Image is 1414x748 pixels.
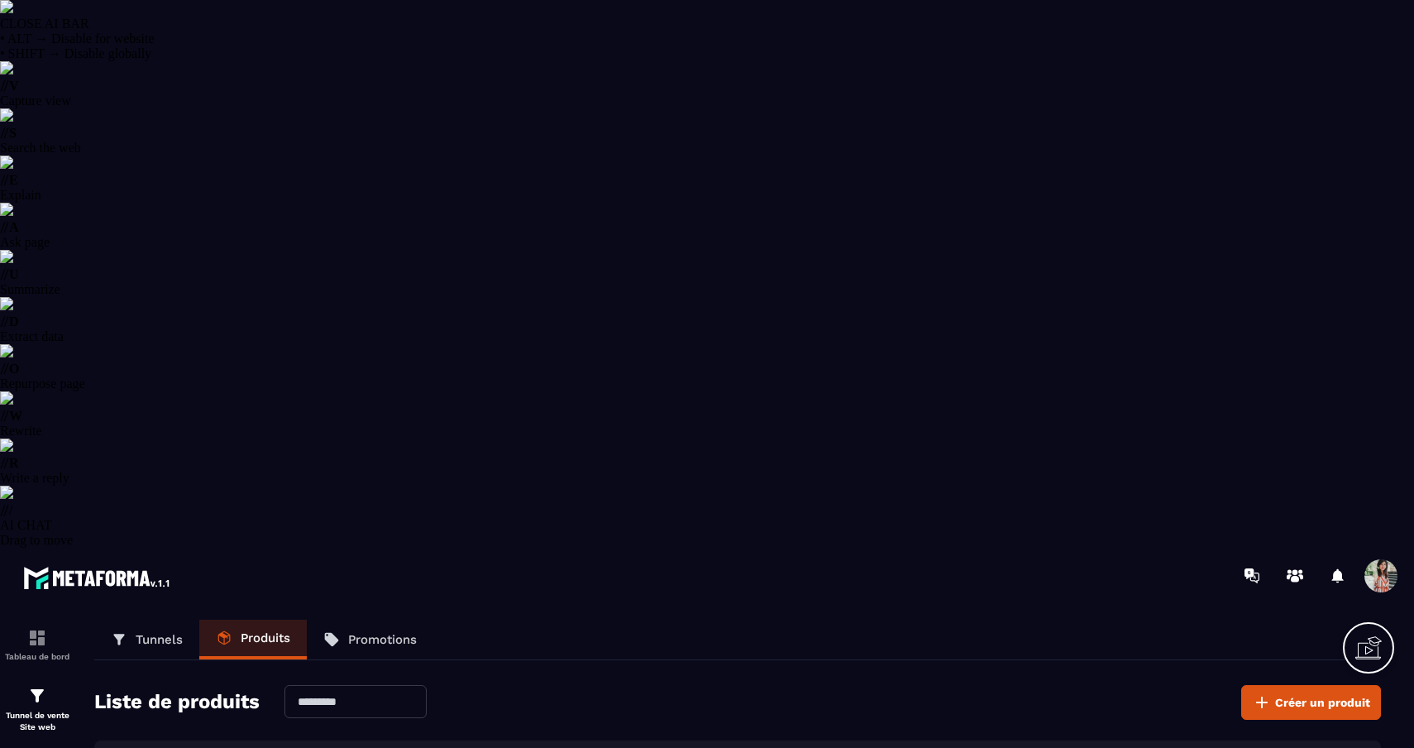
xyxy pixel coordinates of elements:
[199,620,307,659] a: Produits
[4,616,70,674] a: formationformationTableau de bord
[4,652,70,661] p: Tableau de bord
[94,620,199,659] a: Tunnels
[1275,694,1370,711] span: Créer un produit
[23,563,172,592] img: logo
[4,674,70,746] a: formationformationTunnel de vente Site web
[27,686,47,706] img: formation
[1241,685,1381,720] button: Créer un produit
[241,631,290,645] p: Produits
[307,620,433,659] a: Promotions
[136,632,183,647] p: Tunnels
[348,632,417,647] p: Promotions
[4,710,70,733] p: Tunnel de vente Site web
[94,685,260,720] h2: Liste de produits
[27,628,47,648] img: formation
